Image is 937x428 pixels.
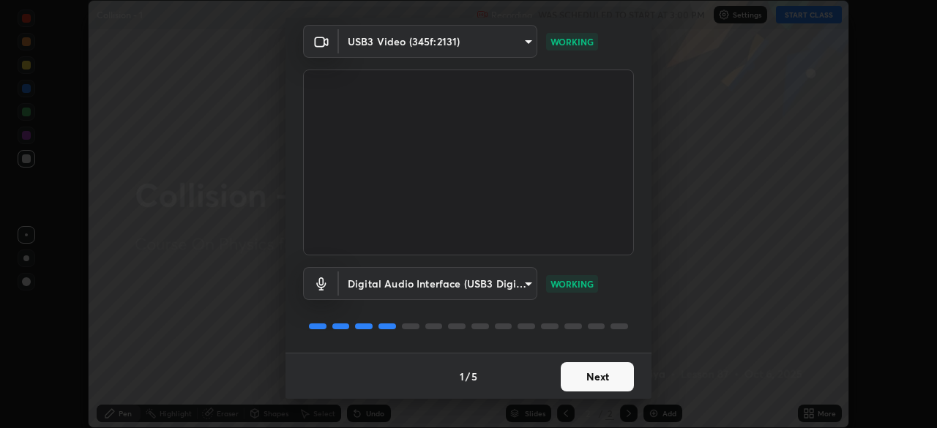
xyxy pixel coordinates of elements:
[471,369,477,384] h4: 5
[460,369,464,384] h4: 1
[339,25,537,58] div: USB3 Video (345f:2131)
[561,362,634,391] button: Next
[466,369,470,384] h4: /
[550,277,594,290] p: WORKING
[339,267,537,300] div: USB3 Video (345f:2131)
[550,35,594,48] p: WORKING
